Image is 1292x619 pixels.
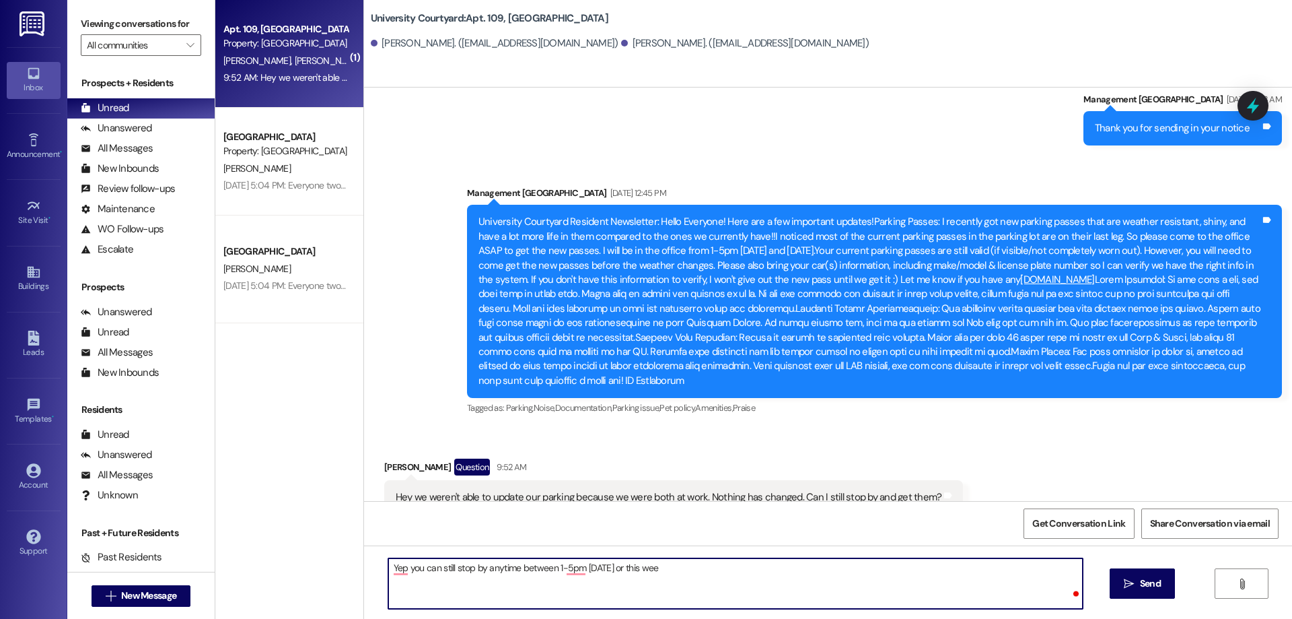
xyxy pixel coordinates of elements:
div: New Inbounds [81,162,159,176]
div: All Messages [81,346,153,360]
span: Noise , [534,402,555,414]
div: Prospects [67,280,215,294]
div: Unanswered [81,305,152,319]
span: Get Conversation Link [1032,517,1125,531]
div: University Courtyard Resident Newsletter: Hello Everyone! Here are a few important updates!Parkin... [478,215,1260,388]
span: [PERSON_NAME] [223,263,291,275]
div: Apt. 109, [GEOGRAPHIC_DATA] [223,22,348,36]
button: Share Conversation via email [1141,509,1279,539]
img: ResiDesk Logo [20,11,47,36]
a: Templates • [7,393,61,430]
span: New Message [121,589,176,603]
span: [PERSON_NAME] [223,162,291,174]
button: Send [1110,568,1175,599]
div: Maintenance [81,202,155,216]
div: Property: [GEOGRAPHIC_DATA] [223,36,348,51]
b: University Courtyard: Apt. 109, [GEOGRAPHIC_DATA] [371,11,608,26]
input: All communities [87,34,180,56]
div: [DATE] 11:03 AM [1223,92,1282,106]
div: [GEOGRAPHIC_DATA] [223,245,348,259]
a: [DOMAIN_NAME] [1020,273,1094,286]
i:  [1237,579,1247,589]
div: All Messages [81,468,153,482]
div: Past + Future Residents [67,526,215,540]
div: Question [454,459,490,476]
span: Parking , [506,402,534,414]
a: Inbox [7,62,61,98]
button: Get Conversation Link [1024,509,1134,539]
div: 9:52 AM: Hey we weren't able to update our parking because we were both at work. Nothing has chan... [223,71,768,84]
div: Residents [67,403,215,417]
span: Praise [733,402,755,414]
div: Prospects + Residents [67,76,215,90]
div: Past Residents [81,550,162,564]
div: Unread [81,325,129,339]
label: Viewing conversations for [81,13,201,34]
span: • [60,148,62,157]
a: Account [7,459,61,496]
i:  [1124,579,1134,589]
div: All Messages [81,141,153,156]
span: • [52,412,54,422]
div: Tagged as: [467,398,1282,418]
div: Unknown [81,488,138,502]
a: Leads [7,327,61,363]
div: Management [GEOGRAPHIC_DATA] [1083,92,1282,111]
div: Review follow-ups [81,182,175,196]
i:  [106,591,116,601]
span: • [48,214,50,223]
div: [DATE] 12:45 PM [607,186,666,200]
div: [PERSON_NAME]. ([EMAIL_ADDRESS][DOMAIN_NAME]) [621,36,869,51]
span: Share Conversation via email [1150,517,1270,531]
span: [PERSON_NAME] [223,55,295,67]
div: Escalate [81,242,133,257]
div: 9:52 AM [493,460,526,474]
span: Documentation , [555,402,612,414]
span: Parking issue , [612,402,660,414]
div: Thank you for sending in your notice [1095,121,1250,135]
span: Send [1140,577,1161,591]
span: Amenities , [695,402,733,414]
div: Hey we weren't able to update our parking because we were both at work. Nothing has changed. Can ... [396,490,942,504]
div: [GEOGRAPHIC_DATA] [223,130,348,144]
div: Unread [81,428,129,442]
a: Buildings [7,261,61,297]
div: Unread [81,101,129,115]
div: Unanswered [81,121,152,135]
span: Pet policy , [659,402,695,414]
span: [PERSON_NAME] [294,55,361,67]
textarea: To enrich screen reader interactions, please activate Accessibility in Grammarly extension settings [388,558,1083,609]
div: New Inbounds [81,366,159,380]
div: Unanswered [81,448,152,462]
a: Site Visit • [7,195,61,231]
i:  [186,40,194,51]
div: [PERSON_NAME]. ([EMAIL_ADDRESS][DOMAIN_NAME]) [371,36,618,51]
div: Management [GEOGRAPHIC_DATA] [467,186,1282,205]
div: WO Follow-ups [81,222,164,236]
div: [PERSON_NAME] [384,459,964,480]
a: Support [7,525,61,562]
button: New Message [92,585,191,607]
div: Property: [GEOGRAPHIC_DATA] [223,144,348,158]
